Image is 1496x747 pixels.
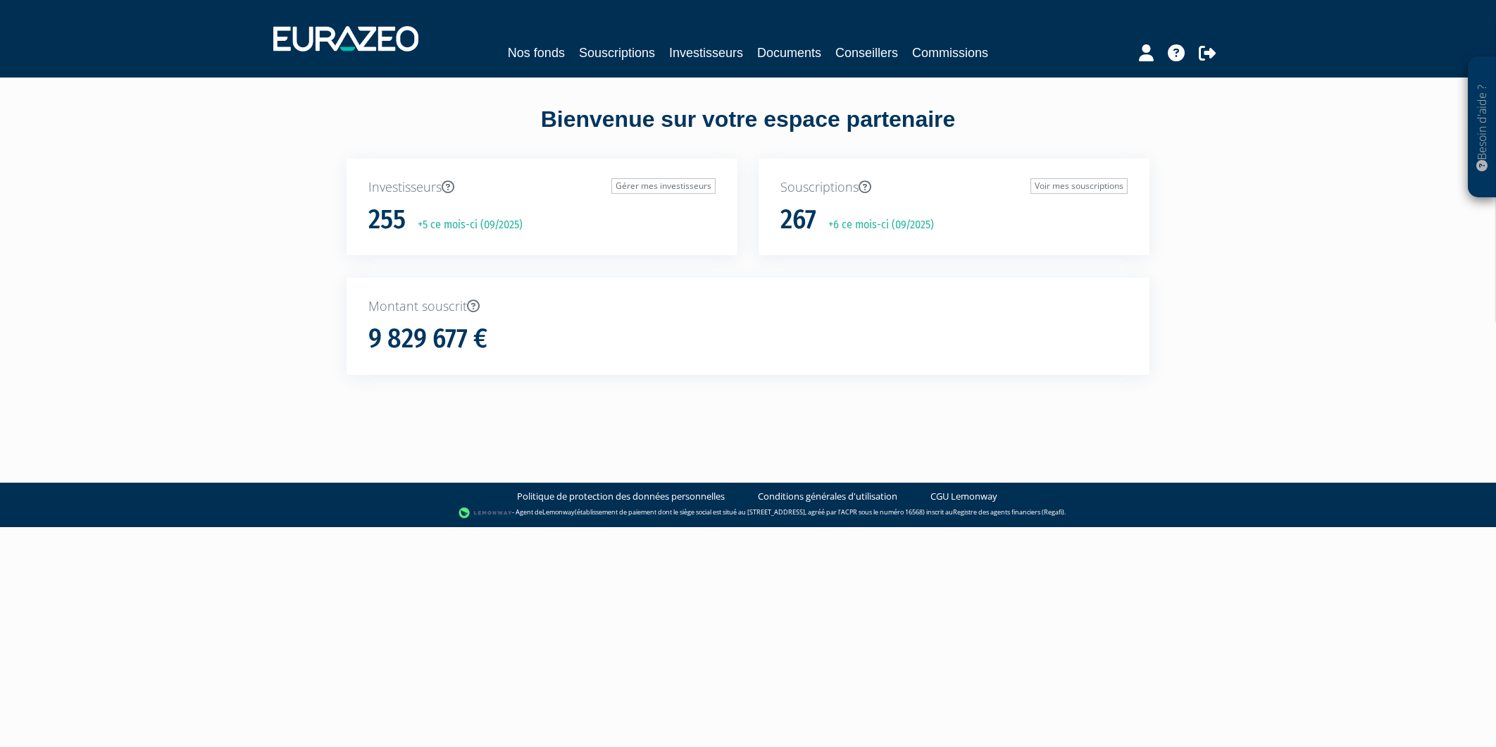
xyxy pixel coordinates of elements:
a: Lemonway [542,507,575,517]
img: logo-lemonway.png [459,506,513,520]
p: Investisseurs [368,178,716,197]
div: Bienvenue sur votre espace partenaire [336,104,1160,159]
a: Souscriptions [579,43,655,63]
h1: 9 829 677 € [368,324,487,354]
p: +5 ce mois-ci (09/2025) [408,217,523,233]
a: Investisseurs [669,43,743,63]
h1: 255 [368,205,406,235]
h1: 267 [780,205,816,235]
a: Documents [757,43,821,63]
a: Politique de protection des données personnelles [517,490,725,503]
a: Nos fonds [508,43,565,63]
a: Conseillers [835,43,898,63]
a: Registre des agents financiers (Regafi) [953,507,1064,517]
div: - Agent de (établissement de paiement dont le siège social est situé au [STREET_ADDRESS], agréé p... [14,506,1482,520]
a: Voir mes souscriptions [1030,178,1128,194]
p: Besoin d'aide ? [1474,64,1490,191]
a: CGU Lemonway [930,490,997,503]
a: Commissions [912,43,988,63]
a: Conditions générales d'utilisation [758,490,897,503]
p: +6 ce mois-ci (09/2025) [818,217,934,233]
p: Montant souscrit [368,297,1128,316]
a: Gérer mes investisseurs [611,178,716,194]
img: 1732889491-logotype_eurazeo_blanc_rvb.png [273,26,418,51]
p: Souscriptions [780,178,1128,197]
